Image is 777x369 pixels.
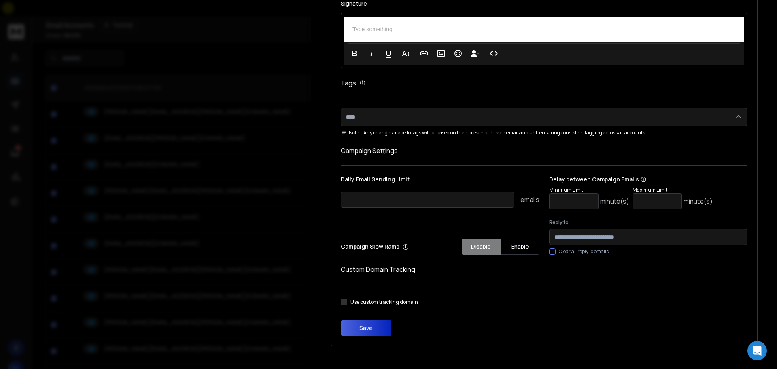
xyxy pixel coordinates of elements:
button: Insert Link (Ctrl+K) [416,45,432,62]
label: Signature [341,1,747,6]
span: Note: [341,130,360,136]
h1: Custom Domain Tracking [341,264,747,274]
div: Any changes made to tags will be based on their presence in each email account, ensuring consiste... [341,130,747,136]
button: More Text [398,45,413,62]
button: Save [341,320,391,336]
p: emails [520,195,539,205]
label: Clear all replyTo emails [559,248,609,255]
p: Daily Email Sending Limit [341,175,539,187]
button: Underline (Ctrl+U) [381,45,396,62]
p: minute(s) [684,196,713,206]
p: minute(s) [600,196,629,206]
h1: Tags [341,78,356,88]
p: Maximum Limit [633,187,713,193]
label: Use custom tracking domain [350,299,418,305]
p: Delay between Campaign Emails [549,175,713,183]
button: Emoticons [450,45,466,62]
button: Insert Unsubscribe Link [467,45,483,62]
p: Campaign Slow Ramp [341,243,409,251]
h1: Campaign Settings [341,146,747,156]
div: Open Intercom Messenger [747,341,767,360]
label: Reply to [549,219,748,226]
button: Enable [501,239,539,255]
p: Minimum Limit [549,187,629,193]
button: Code View [486,45,501,62]
button: Bold (Ctrl+B) [347,45,362,62]
button: Disable [462,239,501,255]
button: Italic (Ctrl+I) [364,45,379,62]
